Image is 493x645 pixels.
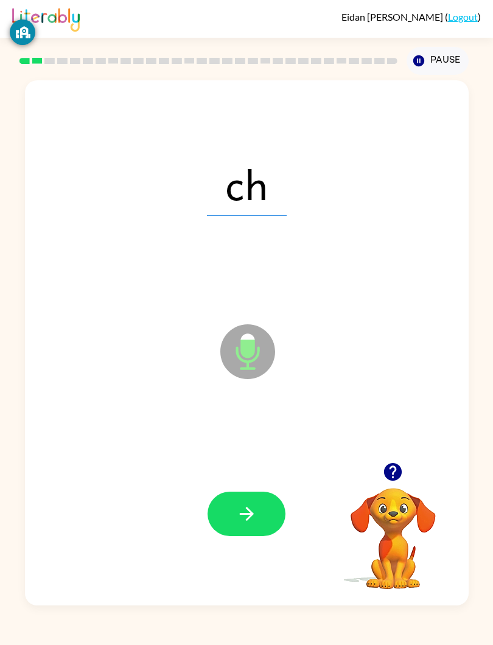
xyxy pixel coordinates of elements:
[332,469,454,591] video: Your browser must support playing .mp4 files to use Literably. Please try using another browser.
[12,5,80,32] img: Literably
[407,47,469,75] button: Pause
[10,19,35,45] button: GoGuardian Privacy Information
[341,11,481,23] div: ( )
[207,153,287,216] span: ch
[341,11,445,23] span: Eidan [PERSON_NAME]
[448,11,478,23] a: Logout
